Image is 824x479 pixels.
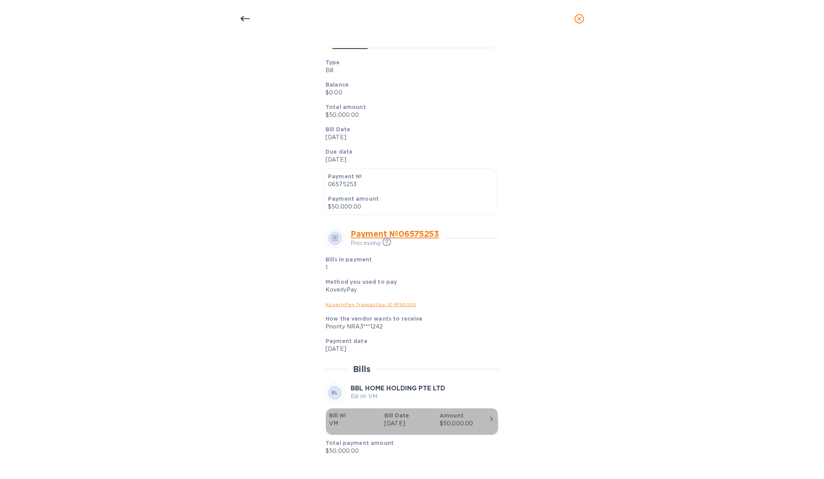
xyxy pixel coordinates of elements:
p: $50,000.00 [326,111,492,119]
p: [DATE] [326,156,492,164]
p: 1 [326,263,437,272]
b: Bill Date [326,126,350,132]
b: Bill № [329,412,346,419]
b: Amount [440,412,464,419]
p: VM [329,419,378,428]
p: $0.00 [326,89,492,97]
div: $50,000.00 [440,419,489,428]
b: Total payment amount [326,440,394,446]
b: Payment amount [328,196,379,202]
div: Priority NRA3***1242 [326,323,492,331]
b: BL [331,390,338,396]
p: [DATE] [326,133,492,142]
a: Payment № 06575253 [351,229,439,239]
button: Bill №VMBill Date[DATE]Amount$50,000.00 [326,408,498,435]
p: 06575253 [328,180,493,189]
h2: Bills [353,364,371,374]
b: Method you used to pay [326,279,397,285]
b: Payment date [326,338,367,344]
p: $50,000.00 [328,203,493,211]
p: [DATE] [326,345,492,353]
b: Balance [326,82,349,88]
b: Payment № [328,173,362,180]
div: KoverlyPay [326,286,492,294]
a: KoverlyPay Transaction ID № 95002 [326,301,417,307]
b: Type [326,59,340,65]
b: BBL HOME HOLDING PTE LTD [351,385,445,392]
b: Due date [326,149,353,155]
p: $50,000.00 [326,447,492,455]
p: Bill № VM [351,392,445,401]
b: How the vendor wants to receive [326,316,423,322]
b: Bills in payment [326,256,372,263]
button: close [570,9,589,28]
p: Bill [326,66,492,74]
b: Total amount [326,104,366,110]
b: Bill Date [384,412,409,419]
p: Processing [351,239,380,247]
p: [DATE] [384,419,433,428]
